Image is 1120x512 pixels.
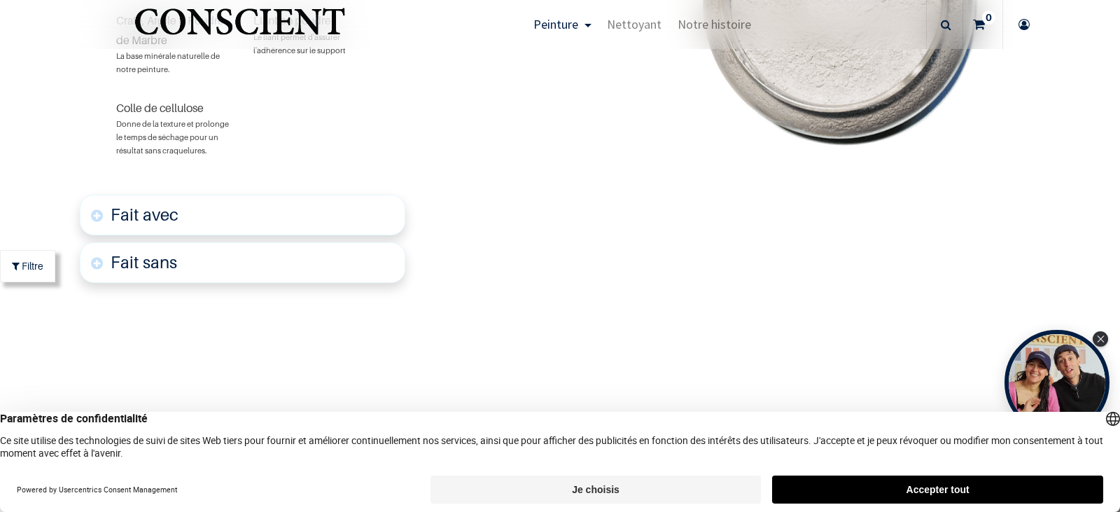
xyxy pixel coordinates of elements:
div: Tolstoy bubble widget [1004,330,1109,435]
font: Colle de cellulose [116,101,204,115]
font: Fait avec [111,205,178,225]
span: Filtre [22,258,43,273]
font: Fait sans [111,252,177,272]
div: Open Tolstoy [1004,330,1109,435]
font: Donne de la texture et prolonge le temps de séchage pour un résultat sans craquelures. [116,119,229,155]
font: La base minérale naturelle de notre peinture. [116,51,220,74]
font: Le liant permet d'assurer l'adhérence sur le support [253,32,346,55]
sup: 0 [982,11,995,25]
span: Nettoyant [607,16,661,32]
button: Open chat widget [12,12,54,54]
div: Close Tolstoy widget [1093,331,1108,347]
div: Open Tolstoy widget [1004,330,1109,435]
span: Notre histoire [678,16,751,32]
span: Peinture [533,16,578,32]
